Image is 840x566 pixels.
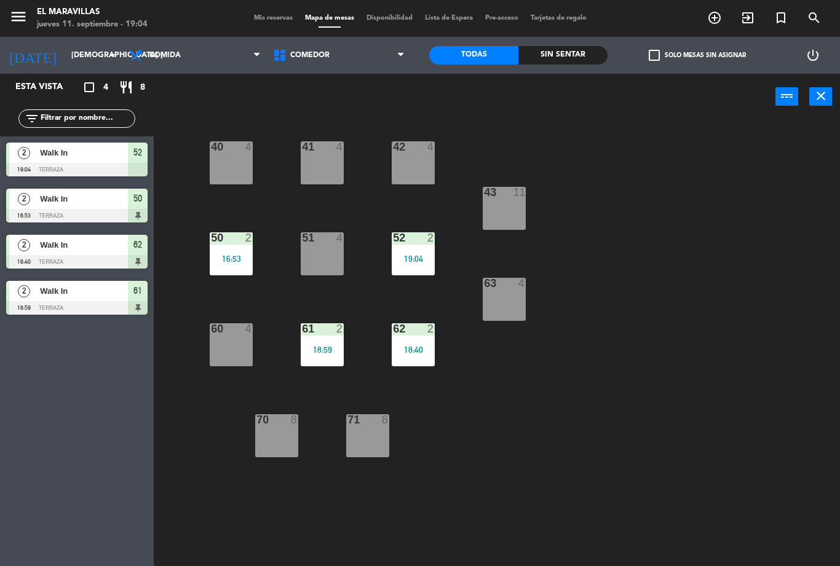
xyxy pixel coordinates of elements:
[6,80,89,95] div: Esta vista
[290,51,330,60] span: Comedor
[731,7,764,28] span: WALK IN
[429,46,518,65] div: Todas
[82,80,97,95] i: crop_square
[37,6,148,18] div: El Maravillas
[301,345,344,354] div: 18:59
[775,87,798,106] button: power_input
[149,51,181,60] span: Comida
[806,48,820,63] i: power_settings_new
[360,15,419,22] span: Disponibilidad
[18,239,30,251] span: 2
[798,7,831,28] span: BUSCAR
[392,254,435,263] div: 19:04
[382,414,389,425] div: 8
[211,232,212,243] div: 50
[40,146,128,159] span: Walk In
[245,232,253,243] div: 2
[302,141,303,152] div: 41
[18,285,30,297] span: 2
[780,88,794,103] i: power_input
[245,323,253,334] div: 4
[37,18,148,31] div: jueves 11. septiembre - 19:04
[245,141,253,152] div: 4
[427,232,435,243] div: 2
[211,323,212,334] div: 60
[248,15,299,22] span: Mis reservas
[119,80,133,95] i: restaurant
[518,46,608,65] div: Sin sentar
[484,187,485,198] div: 43
[103,81,108,95] span: 4
[336,141,344,152] div: 4
[518,278,526,289] div: 4
[211,141,212,152] div: 40
[210,254,253,263] div: 16:53
[347,414,348,425] div: 71
[9,7,28,30] button: menu
[649,50,746,61] label: Solo mesas sin asignar
[40,192,128,205] span: Walk In
[299,15,360,22] span: Mapa de mesas
[133,191,142,206] span: 50
[814,88,828,103] i: close
[40,238,128,251] span: Walk In
[427,141,435,152] div: 4
[809,87,832,106] button: close
[393,141,394,152] div: 42
[133,283,142,298] span: 61
[39,112,135,125] input: Filtrar por nombre...
[419,15,479,22] span: Lista de Espera
[40,285,128,297] span: Walk In
[764,7,798,28] span: Reserva especial
[392,345,435,354] div: 18:40
[133,237,142,252] span: 62
[291,414,298,425] div: 8
[698,7,731,28] span: RESERVAR MESA
[105,48,120,63] i: arrow_drop_down
[649,50,660,61] span: check_box_outline_blank
[393,323,394,334] div: 62
[740,10,755,25] i: exit_to_app
[25,111,39,126] i: filter_list
[140,81,145,95] span: 8
[484,278,485,289] div: 63
[479,15,525,22] span: Pre-acceso
[133,145,142,160] span: 52
[302,232,303,243] div: 51
[525,15,593,22] span: Tarjetas de regalo
[513,187,526,198] div: 11
[774,10,788,25] i: turned_in_not
[807,10,822,25] i: search
[393,232,394,243] div: 52
[336,232,344,243] div: 4
[427,323,435,334] div: 2
[256,414,257,425] div: 70
[302,323,303,334] div: 61
[336,323,344,334] div: 2
[18,193,30,205] span: 2
[707,10,722,25] i: add_circle_outline
[9,7,28,26] i: menu
[18,147,30,159] span: 2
